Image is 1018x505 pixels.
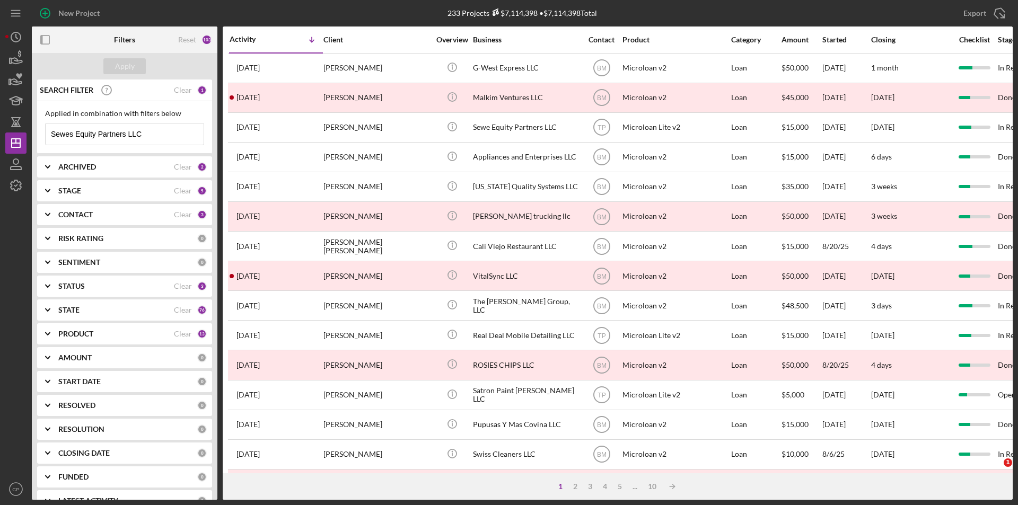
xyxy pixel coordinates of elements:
[236,302,260,310] time: 2025-08-26 20:34
[822,381,870,409] div: [DATE]
[622,143,729,171] div: Microloan v2
[622,173,729,201] div: Microloan v2
[782,122,809,131] span: $15,000
[236,420,260,429] time: 2025-08-19 18:11
[197,281,207,291] div: 3
[871,420,894,429] time: [DATE]
[982,458,1007,484] iframe: Intercom live chat
[822,232,870,260] div: 8/20/25
[822,143,870,171] div: [DATE]
[822,321,870,349] div: [DATE]
[174,330,192,338] div: Clear
[622,351,729,379] div: Microloan v2
[731,291,780,320] div: Loan
[822,262,870,290] div: [DATE]
[622,440,729,468] div: Microloan v2
[597,362,607,369] text: BM
[871,331,894,340] time: [DATE]
[323,321,429,349] div: [PERSON_NAME]
[871,360,892,369] time: 4 days
[323,470,429,498] div: [PERSON_NAME]
[597,65,607,72] text: BM
[597,451,607,458] text: BM
[473,54,579,82] div: G-West Express LLC
[473,143,579,171] div: Appliances and Enterprises LLC
[782,470,821,498] div: $50,000
[236,391,260,399] time: 2025-08-21 14:22
[782,301,809,310] span: $48,500
[323,291,429,320] div: [PERSON_NAME]
[597,183,607,191] text: BM
[782,262,821,290] div: $50,000
[323,84,429,112] div: [PERSON_NAME]
[782,440,821,468] div: $10,000
[197,353,207,362] div: 0
[197,85,207,95] div: 1
[871,63,899,72] time: 1 month
[597,272,607,280] text: BM
[643,482,662,491] div: 10
[612,482,627,491] div: 5
[201,34,212,45] div: 103
[323,202,429,231] div: [PERSON_NAME]
[731,411,780,439] div: Loan
[782,182,809,191] span: $35,000
[236,182,260,191] time: 2025-09-07 01:28
[58,401,95,410] b: RESOLVED
[58,210,93,219] b: CONTACT
[822,84,870,112] div: [DATE]
[953,3,1013,24] button: Export
[58,3,100,24] div: New Project
[197,424,207,434] div: 0
[871,93,894,102] time: [DATE]
[822,291,870,320] div: [DATE]
[731,440,780,468] div: Loan
[236,123,260,131] time: 2025-09-19 00:30
[174,306,192,314] div: Clear
[236,212,260,220] time: 2025-09-05 20:47
[174,86,192,94] div: Clear
[582,36,621,44] div: Contact
[731,54,780,82] div: Loan
[58,353,92,362] b: AMOUNT
[627,482,643,491] div: ...
[323,262,429,290] div: [PERSON_NAME]
[197,401,207,410] div: 0
[236,64,260,72] time: 2025-09-29 21:00
[871,182,897,191] time: 3 weeks
[731,36,780,44] div: Category
[473,470,579,498] div: [PERSON_NAME]'s Fresh Market 1, LLC
[598,332,605,339] text: TP
[323,143,429,171] div: [PERSON_NAME]
[731,84,780,112] div: Loan
[197,305,207,315] div: 76
[622,321,729,349] div: Microloan Lite v2
[58,282,85,290] b: STATUS
[323,381,429,409] div: [PERSON_NAME]
[323,113,429,141] div: [PERSON_NAME]
[323,411,429,439] div: [PERSON_NAME]
[597,421,607,429] text: BM
[58,258,100,267] b: SENTIMENT
[473,411,579,439] div: Pupusas Y Mas Covina LLC
[197,448,207,458] div: 0
[197,472,207,482] div: 0
[432,36,472,44] div: Overview
[822,36,870,44] div: Started
[871,271,894,280] time: [DATE]
[103,58,146,74] button: Apply
[568,482,583,491] div: 2
[236,272,260,280] time: 2025-08-28 17:19
[822,411,870,439] div: [DATE]
[782,351,821,379] div: $50,000
[58,497,118,505] b: LATEST ACTIVITY
[236,242,260,251] time: 2025-09-03 00:58
[782,232,821,260] div: $15,000
[489,8,538,17] div: $7,114,398
[1004,458,1012,467] span: 1
[597,94,607,102] text: BM
[822,202,870,231] div: [DATE]
[731,321,780,349] div: Loan
[598,124,605,131] text: TP
[174,163,192,171] div: Clear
